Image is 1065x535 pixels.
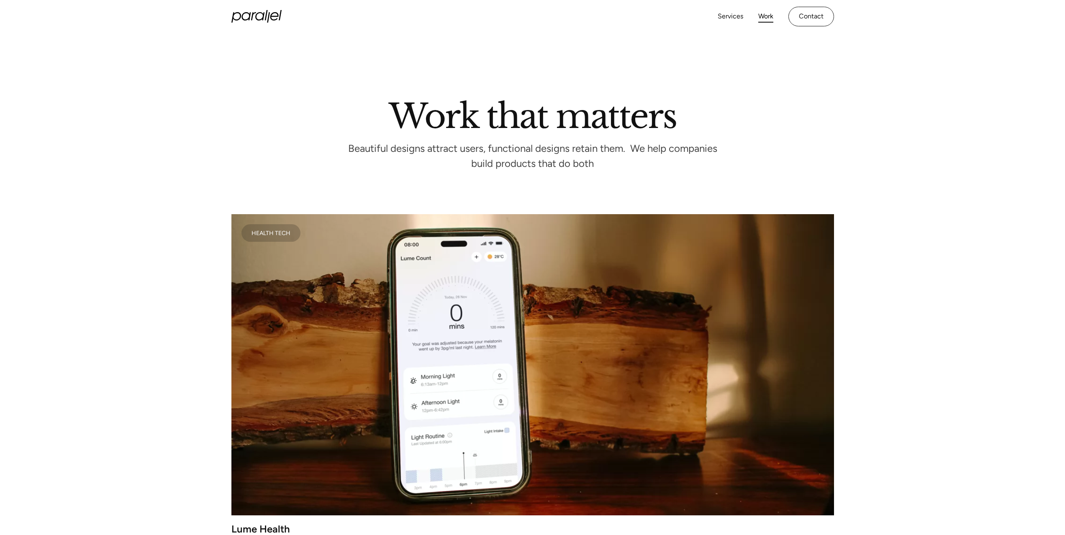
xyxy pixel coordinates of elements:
a: Work [758,10,773,23]
p: Beautiful designs attract users, functional designs retain them. We help companies build products... [344,145,721,167]
div: Health Tech [251,231,290,235]
a: Services [718,10,743,23]
a: Contact [788,7,834,26]
h2: Work that matters [294,100,771,128]
h3: Lume Health [231,525,834,532]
